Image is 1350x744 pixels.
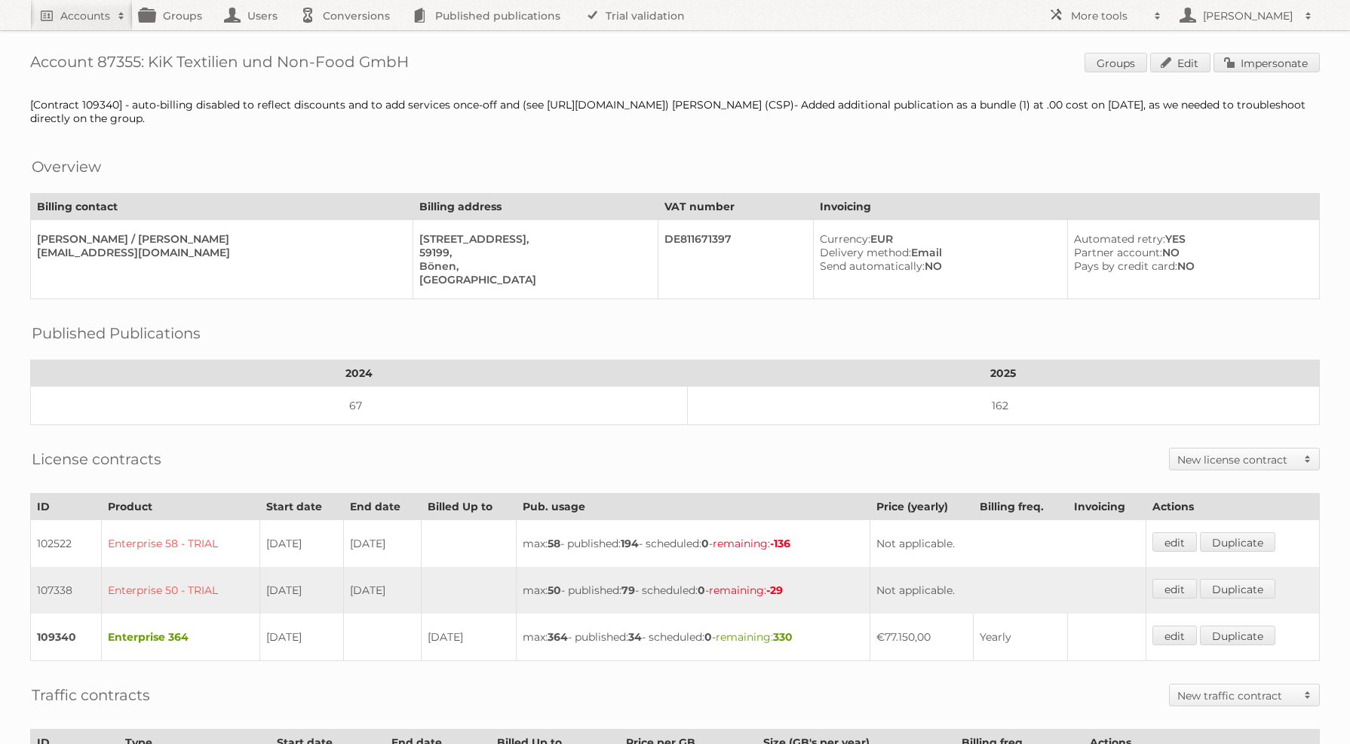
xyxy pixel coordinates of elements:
div: [STREET_ADDRESS], [419,232,646,246]
th: Billed Up to [421,494,516,520]
td: [DATE] [259,614,343,661]
td: 107338 [31,567,102,614]
a: Edit [1150,53,1210,72]
th: Product [102,494,259,520]
td: [DATE] [343,567,421,614]
div: [Contract 109340] - auto-billing disabled to reflect discounts and to add services once-off and (... [30,98,1320,125]
div: [PERSON_NAME] / [PERSON_NAME] [37,232,400,246]
td: Yearly [973,614,1067,661]
h2: [PERSON_NAME] [1199,8,1297,23]
strong: 50 [548,583,561,597]
a: Duplicate [1200,532,1275,552]
td: [DATE] [421,614,516,661]
th: 2025 [687,360,1319,387]
td: Enterprise 364 [102,614,259,661]
div: 59199, [419,246,646,259]
h2: Traffic contracts [32,684,150,706]
h2: Accounts [60,8,110,23]
td: 102522 [31,520,102,568]
h1: Account 87355: KiK Textilien und Non-Food GmbH [30,53,1320,75]
h2: Published Publications [32,322,201,344]
a: Impersonate [1213,53,1320,72]
div: NO [1074,259,1307,273]
span: Toggle [1296,449,1319,470]
a: New traffic contract [1170,684,1319,706]
span: remaining: [709,583,783,597]
th: Invoicing [1067,494,1146,520]
th: End date [343,494,421,520]
span: Automated retry: [1074,232,1165,246]
th: VAT number [658,194,813,220]
a: edit [1152,579,1197,599]
a: Duplicate [1200,579,1275,599]
strong: 364 [548,630,568,644]
a: Duplicate [1200,626,1275,645]
td: €77.150,00 [870,614,973,661]
span: remaining: [716,630,793,644]
a: edit [1152,532,1197,552]
h2: New traffic contract [1177,688,1296,703]
strong: -136 [770,537,790,550]
th: Invoicing [813,194,1319,220]
th: Billing address [413,194,658,220]
th: Pub. usage [516,494,870,520]
th: Price (yearly) [870,494,973,520]
div: Email [820,246,1055,259]
span: Send automatically: [820,259,925,273]
td: max: - published: - scheduled: - [516,567,870,614]
td: [DATE] [343,520,421,568]
div: EUR [820,232,1055,246]
div: [GEOGRAPHIC_DATA] [419,273,646,286]
td: 67 [31,387,688,425]
h2: New license contract [1177,452,1296,467]
h2: More tools [1071,8,1146,23]
div: NO [820,259,1055,273]
div: YES [1074,232,1307,246]
a: edit [1152,626,1197,645]
strong: 330 [773,630,793,644]
td: Enterprise 58 - TRIAL [102,520,259,568]
strong: 58 [548,537,560,550]
td: Not applicable. [870,567,1146,614]
strong: 79 [621,583,635,597]
th: Actions [1146,494,1319,520]
span: Toggle [1296,684,1319,706]
div: Bönen, [419,259,646,273]
th: Billing contact [31,194,413,220]
strong: 0 [698,583,705,597]
td: DE811671397 [658,220,813,299]
strong: 0 [701,537,709,550]
td: [DATE] [259,567,343,614]
td: Not applicable. [870,520,1146,568]
td: [DATE] [259,520,343,568]
div: [EMAIL_ADDRESS][DOMAIN_NAME] [37,246,400,259]
span: Currency: [820,232,870,246]
th: Start date [259,494,343,520]
td: max: - published: - scheduled: - [516,614,870,661]
a: Groups [1085,53,1147,72]
th: ID [31,494,102,520]
span: Partner account: [1074,246,1162,259]
span: remaining: [713,537,790,550]
span: Delivery method: [820,246,911,259]
a: New license contract [1170,449,1319,470]
td: 162 [687,387,1319,425]
strong: -29 [766,583,783,597]
td: Enterprise 50 - TRIAL [102,567,259,614]
div: NO [1074,246,1307,259]
strong: 194 [621,537,639,550]
span: Pays by credit card: [1074,259,1177,273]
h2: License contracts [32,448,161,470]
strong: 34 [628,630,642,644]
td: max: - published: - scheduled: - [516,520,870,568]
td: 109340 [31,614,102,661]
h2: Overview [32,155,101,178]
strong: 0 [704,630,712,644]
th: 2024 [31,360,688,387]
th: Billing freq. [973,494,1067,520]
